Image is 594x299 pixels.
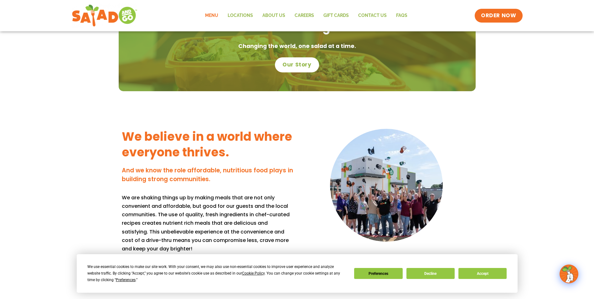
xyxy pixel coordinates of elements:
h3: We believe in a world where everyone thrives. [122,129,294,160]
span: Preferences [116,278,136,282]
button: Accept [458,268,507,279]
div: We use essential cookies to make our site work. With your consent, we may also use non-essential ... [87,264,347,283]
a: Menu [200,8,223,23]
a: ORDER NOW [475,9,522,23]
h4: And we know the role affordable, nutritious food plays in building strong communities. [122,166,294,184]
nav: Menu [200,8,412,23]
img: new-SAG-logo-768×292 [72,3,138,28]
a: Our Story [275,57,319,72]
span: ORDER NOW [481,12,516,19]
a: Contact Us [354,8,391,23]
div: Cookie Consent Prompt [77,254,518,293]
p: We are shaking things up by making meals that are not only convenient and affordable, but good fo... [122,193,294,253]
span: Our Story [282,61,311,69]
a: GIFT CARDS [319,8,354,23]
a: Careers [290,8,319,23]
p: Changing the world, one salad at a time. [125,42,469,51]
button: Preferences [354,268,402,279]
img: DSC02078 copy [330,129,443,242]
button: Decline [406,268,455,279]
div: Page 2 [122,193,294,253]
a: FAQs [391,8,412,23]
img: wpChatIcon [560,265,578,283]
a: About Us [258,8,290,23]
a: Locations [223,8,258,23]
span: Cookie Policy [242,271,265,275]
